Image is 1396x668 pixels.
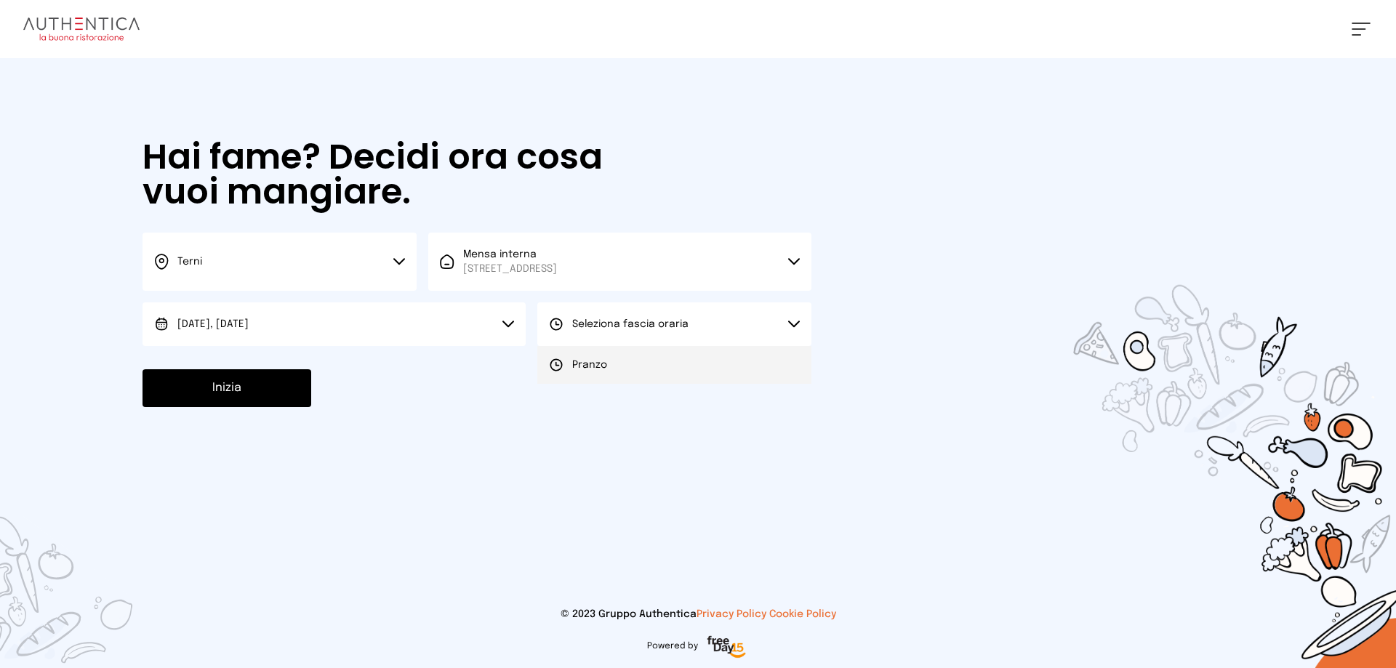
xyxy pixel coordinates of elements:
button: Inizia [143,369,311,407]
p: © 2023 Gruppo Authentica [23,607,1373,621]
span: Pranzo [572,358,607,372]
span: Seleziona fascia oraria [572,319,689,329]
button: Seleziona fascia oraria [537,302,811,346]
a: Cookie Policy [769,609,836,619]
span: Powered by [647,640,698,652]
a: Privacy Policy [697,609,766,619]
img: logo-freeday.3e08031.png [704,633,750,662]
